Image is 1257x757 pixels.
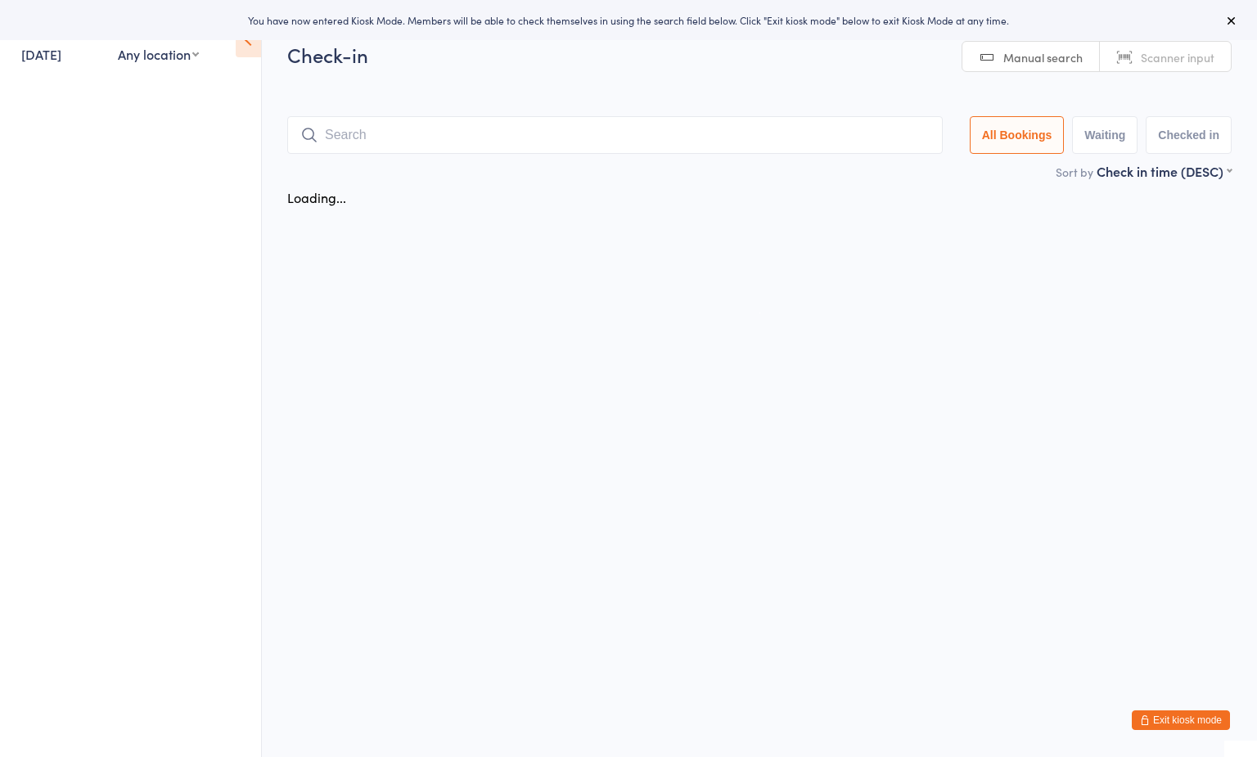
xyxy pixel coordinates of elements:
div: Any location [118,45,199,63]
button: Waiting [1072,116,1138,154]
label: Sort by [1056,164,1093,180]
input: Search [287,116,943,154]
span: Scanner input [1141,49,1214,65]
h2: Check-in [287,41,1232,68]
a: [DATE] [21,45,61,63]
span: Manual search [1003,49,1083,65]
div: You have now entered Kiosk Mode. Members will be able to check themselves in using the search fie... [26,13,1231,27]
div: Check in time (DESC) [1097,162,1232,180]
button: Checked in [1146,116,1232,154]
div: Loading... [287,188,346,206]
button: All Bookings [970,116,1065,154]
button: Exit kiosk mode [1132,710,1230,730]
